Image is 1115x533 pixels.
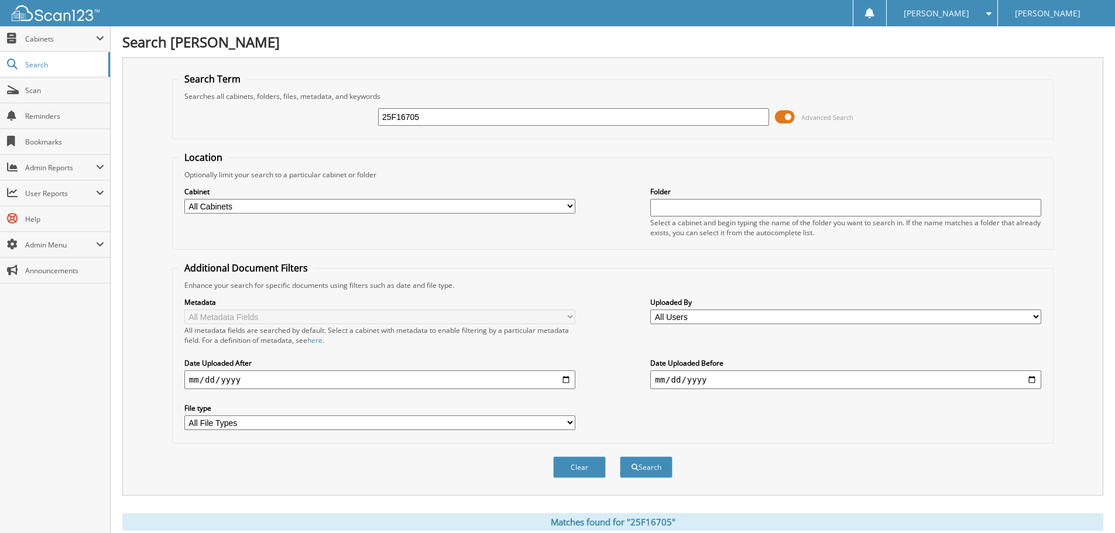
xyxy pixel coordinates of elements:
[25,85,104,95] span: Scan
[25,240,96,250] span: Admin Menu
[25,137,104,147] span: Bookmarks
[650,187,1041,197] label: Folder
[122,32,1103,51] h1: Search [PERSON_NAME]
[25,163,96,173] span: Admin Reports
[184,325,575,345] div: All metadata fields are searched by default. Select a cabinet with metadata to enable filtering b...
[184,187,575,197] label: Cabinet
[620,456,673,478] button: Search
[179,73,246,85] legend: Search Term
[25,60,102,70] span: Search
[307,335,323,345] a: here
[650,218,1041,238] div: Select a cabinet and begin typing the name of the folder you want to search in. If the name match...
[184,297,575,307] label: Metadata
[179,91,1047,101] div: Searches all cabinets, folders, files, metadata, and keywords
[179,170,1047,180] div: Optionally limit your search to a particular cabinet or folder
[25,188,96,198] span: User Reports
[122,513,1103,531] div: Matches found for "25F16705"
[179,262,314,274] legend: Additional Document Filters
[179,280,1047,290] div: Enhance your search for specific documents using filters such as date and file type.
[184,358,575,368] label: Date Uploaded After
[1015,10,1080,17] span: [PERSON_NAME]
[12,5,100,21] img: scan123-logo-white.svg
[650,358,1041,368] label: Date Uploaded Before
[184,370,575,389] input: start
[184,403,575,413] label: File type
[650,370,1041,389] input: end
[25,214,104,224] span: Help
[179,151,228,164] legend: Location
[650,297,1041,307] label: Uploaded By
[25,34,96,44] span: Cabinets
[25,111,104,121] span: Reminders
[801,113,853,122] span: Advanced Search
[904,10,969,17] span: [PERSON_NAME]
[553,456,606,478] button: Clear
[25,266,104,276] span: Announcements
